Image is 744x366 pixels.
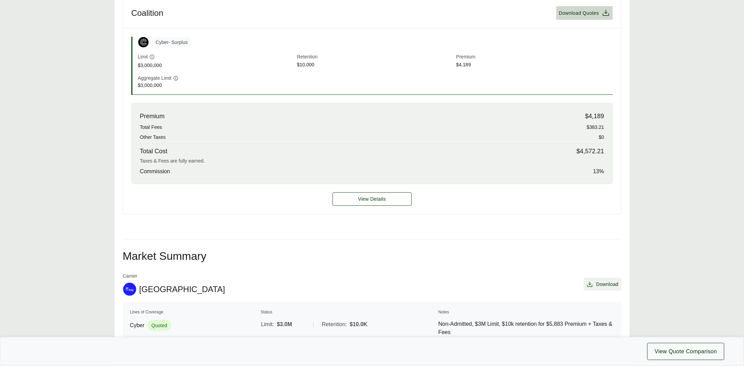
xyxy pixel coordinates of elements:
[130,321,145,330] span: Cyber
[138,75,172,82] span: Aggregate Limit
[576,147,604,156] span: $4,572.21
[260,309,437,315] th: Status
[333,192,412,206] button: View Details
[559,10,599,17] span: Download Quotes
[358,196,386,203] span: View Details
[147,320,171,331] span: Quoted
[140,167,170,176] span: Commission
[152,37,192,47] span: Cyber - Surplus
[333,192,412,206] a: Coalition details
[587,124,604,131] span: $383.21
[647,343,724,360] button: View Quote Comparison
[584,278,621,291] button: Download
[138,37,149,47] img: Coalition
[556,6,613,20] button: Download Quotes
[138,82,294,89] span: $3,000,000
[123,283,136,296] img: At-Bay
[599,134,604,141] span: $0
[123,273,225,280] span: Carrier
[655,347,717,356] span: View Quote Comparison
[123,251,622,262] h2: Market Summary
[593,167,604,176] span: 13 %
[140,124,162,131] span: Total Fees
[261,320,274,329] span: Limit:
[277,320,292,329] span: $3.0M
[131,8,163,18] h3: Coalition
[130,309,259,315] th: Lines of Coverage
[297,53,454,61] span: Retention
[138,62,294,69] span: $3,000,000
[456,61,613,69] span: $4,189
[140,134,166,141] span: Other Taxes
[439,320,614,336] p: Non-Admitted, $3M Limit, $10k retention for $5,883 Premium + Taxes & Fees
[138,53,148,60] span: Limit
[139,284,225,295] span: [GEOGRAPHIC_DATA]
[140,157,604,165] div: Taxes & Fees are fully earned.
[438,309,615,315] th: Notes
[313,321,314,327] span: |
[456,53,613,61] span: Premium
[350,320,368,329] span: $10.0K
[585,112,604,121] span: $4,189
[140,147,168,156] span: Total Cost
[322,320,347,329] span: Retention:
[140,112,165,121] span: Premium
[596,281,618,288] span: Download
[297,61,454,69] span: $10,000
